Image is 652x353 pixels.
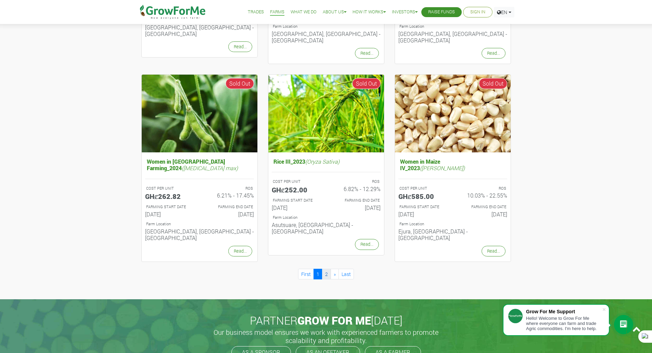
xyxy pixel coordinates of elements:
[272,30,381,43] h6: [GEOGRAPHIC_DATA], [GEOGRAPHIC_DATA] - [GEOGRAPHIC_DATA]
[353,9,386,16] a: How it Works
[395,75,511,152] img: growforme image
[399,186,447,191] p: COST PER UNIT
[141,269,511,279] nav: Page Navigation
[272,186,321,194] h5: GHȼ252.00
[228,41,252,52] a: Read...
[248,9,264,16] a: Trades
[355,239,379,250] a: Read...
[272,222,381,235] h6: Asutsuare, [GEOGRAPHIC_DATA] - [GEOGRAPHIC_DATA]
[273,198,320,203] p: FARMING START DATE
[482,246,506,256] a: Read...
[459,186,506,191] p: ROS
[494,7,514,17] a: EN
[273,215,380,220] p: Location of Farm
[399,204,447,210] p: FARMING START DATE
[479,78,507,89] span: Sold Out
[205,211,254,217] h6: [DATE]
[205,192,254,199] h6: 6.21% - 17.45%
[331,186,381,192] h6: 6.82% - 12.29%
[297,313,371,328] span: GROW FOR ME
[352,78,381,89] span: Sold Out
[145,228,254,241] h6: [GEOGRAPHIC_DATA], [GEOGRAPHIC_DATA] - [GEOGRAPHIC_DATA]
[334,271,336,277] span: »
[314,269,322,279] a: 1
[399,221,506,227] p: Location of Farm
[428,9,455,16] a: Raise Funds
[322,269,331,279] a: 2
[332,179,380,185] p: ROS
[291,9,317,16] a: What We Do
[355,48,379,59] a: Read...
[332,198,380,203] p: FARMING END DATE
[146,221,253,227] p: Location of Farm
[273,24,380,29] p: Location of Farm
[145,24,254,37] h6: [GEOGRAPHIC_DATA], [GEOGRAPHIC_DATA] - [GEOGRAPHIC_DATA]
[398,211,448,217] h6: [DATE]
[145,192,194,200] h5: GHȼ262.82
[146,204,193,210] p: FARMING START DATE
[139,314,513,327] h2: PARTNER [DATE]
[331,204,381,211] h6: [DATE]
[272,204,321,211] h6: [DATE]
[228,246,252,256] a: Read...
[145,211,194,217] h6: [DATE]
[338,269,354,279] a: Last
[268,75,384,152] img: growforme image
[226,78,254,89] span: Sold Out
[398,30,507,43] h6: [GEOGRAPHIC_DATA], [GEOGRAPHIC_DATA] - [GEOGRAPHIC_DATA]
[458,192,507,199] h6: 10.03% - 22.55%
[526,316,602,331] div: Hello! Welcome to Grow For Me where everyone can farm and trade Agric commodities. I'm here to help.
[399,24,506,29] p: Location of Farm
[142,75,257,152] img: growforme image
[398,192,448,200] h5: GHȼ585.00
[206,328,446,344] h5: Our business model ensures we work with experienced farmers to promote scalability and profitabil...
[182,164,238,172] i: ([MEDICAL_DATA] max)
[206,204,253,210] p: FARMING END DATE
[398,156,507,173] h5: Women in Maize IV_2023
[145,156,254,173] h5: Women in [GEOGRAPHIC_DATA] Farming_2024
[146,186,193,191] p: COST PER UNIT
[270,9,284,16] a: Farms
[298,269,314,279] a: First
[305,158,340,165] i: (Oryza Sativa)
[458,211,507,217] h6: [DATE]
[272,156,381,166] h5: Rice III_2023
[206,186,253,191] p: ROS
[398,228,507,241] h6: Ejura, [GEOGRAPHIC_DATA] - [GEOGRAPHIC_DATA]
[273,179,320,185] p: COST PER UNIT
[459,204,506,210] p: FARMING END DATE
[323,9,346,16] a: About Us
[392,9,418,16] a: Investors
[420,164,465,172] i: ([PERSON_NAME])
[470,9,485,16] a: Sign In
[526,309,602,314] div: Grow For Me Support
[482,48,506,59] a: Read...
